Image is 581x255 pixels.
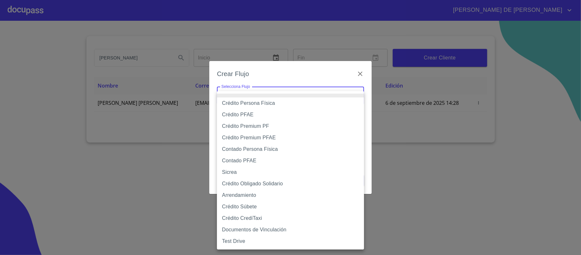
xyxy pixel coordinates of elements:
[217,224,364,236] li: Documentos de Vinculación
[217,132,364,143] li: Crédito Premium PFAE
[217,189,364,201] li: Arrendamiento
[217,155,364,166] li: Contado PFAE
[217,143,364,155] li: Contado Persona Física
[217,109,364,120] li: Crédito PFAE
[217,97,364,109] li: Crédito Persona Física
[217,120,364,132] li: Crédito Premium PF
[217,236,364,247] li: Test Drive
[217,178,364,189] li: Crédito Obligado Solidario
[217,94,364,97] li: None
[217,212,364,224] li: Crédito CrediTaxi
[217,201,364,212] li: Crédito Súbete
[217,166,364,178] li: Sicrea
